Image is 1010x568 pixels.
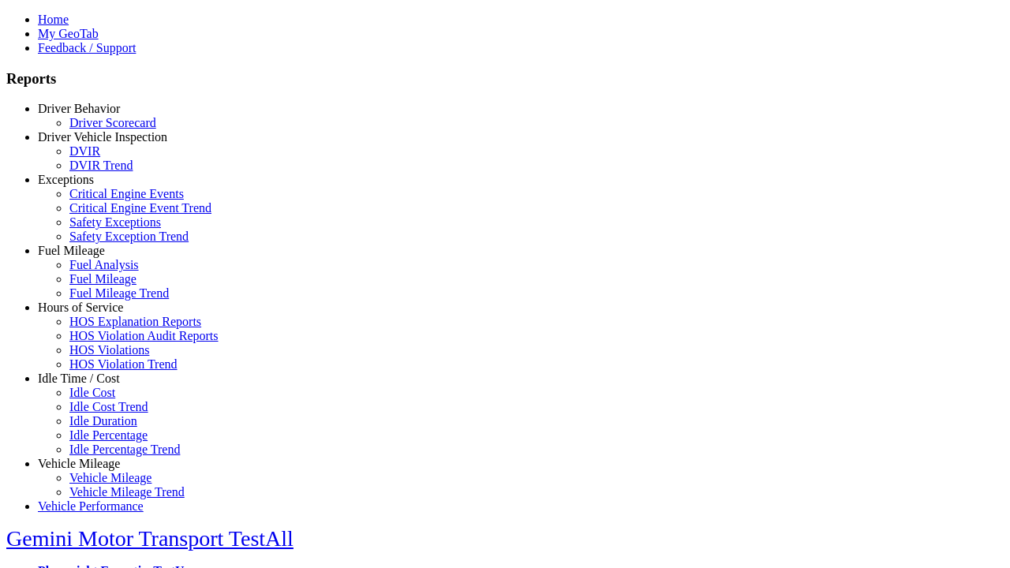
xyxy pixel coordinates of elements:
[69,400,148,413] a: Idle Cost Trend
[69,414,137,428] a: Idle Duration
[69,159,133,172] a: DVIR Trend
[38,301,123,314] a: Hours of Service
[38,244,105,257] a: Fuel Mileage
[69,272,137,286] a: Fuel Mileage
[38,27,99,40] a: My GeoTab
[69,116,156,129] a: Driver Scorecard
[69,201,211,215] a: Critical Engine Event Trend
[69,343,149,357] a: HOS Violations
[38,13,69,26] a: Home
[69,357,178,371] a: HOS Violation Trend
[38,499,144,513] a: Vehicle Performance
[69,144,100,158] a: DVIR
[69,230,189,243] a: Safety Exception Trend
[38,173,94,186] a: Exceptions
[38,102,120,115] a: Driver Behavior
[6,70,1004,88] h3: Reports
[69,485,185,499] a: Vehicle Mileage Trend
[69,329,219,342] a: HOS Violation Audit Reports
[69,286,169,300] a: Fuel Mileage Trend
[69,187,184,200] a: Critical Engine Events
[69,215,161,229] a: Safety Exceptions
[38,372,120,385] a: Idle Time / Cost
[38,41,136,54] a: Feedback / Support
[38,457,120,470] a: Vehicle Mileage
[69,258,139,271] a: Fuel Analysis
[69,471,151,484] a: Vehicle Mileage
[69,386,115,399] a: Idle Cost
[69,315,201,328] a: HOS Explanation Reports
[6,526,294,551] a: Gemini Motor Transport TestAll
[38,130,167,144] a: Driver Vehicle Inspection
[69,443,180,456] a: Idle Percentage Trend
[69,428,148,442] a: Idle Percentage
